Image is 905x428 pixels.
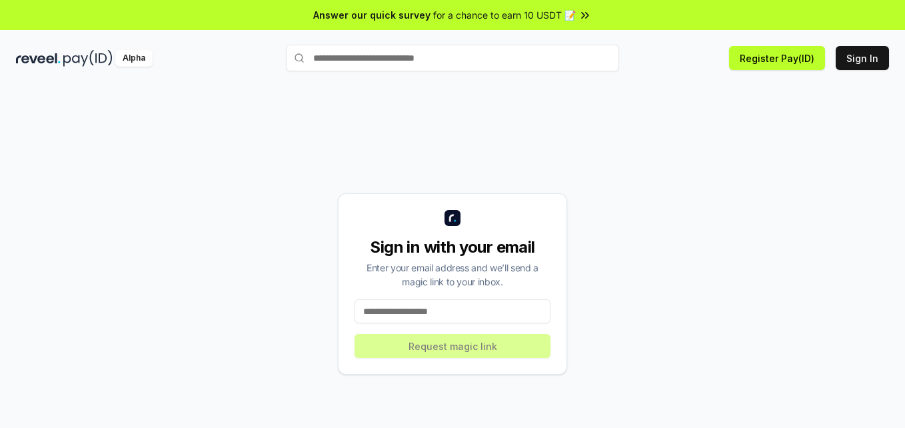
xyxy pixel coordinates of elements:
span: for a chance to earn 10 USDT 📝 [433,8,576,22]
div: Alpha [115,50,153,67]
img: logo_small [445,210,460,226]
div: Sign in with your email [355,237,550,258]
span: Answer our quick survey [313,8,431,22]
button: Sign In [836,46,889,70]
img: reveel_dark [16,50,61,67]
div: Enter your email address and we’ll send a magic link to your inbox. [355,261,550,289]
button: Register Pay(ID) [729,46,825,70]
img: pay_id [63,50,113,67]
